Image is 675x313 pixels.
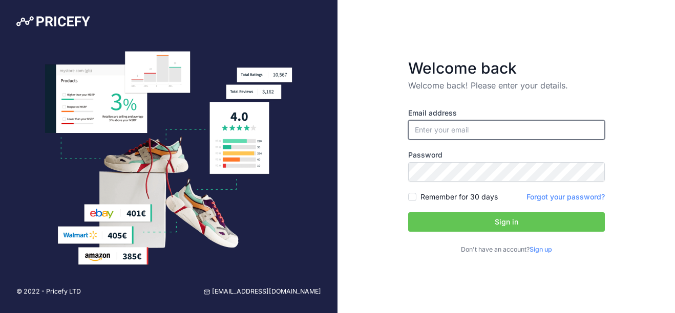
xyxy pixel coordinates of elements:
img: Pricefy [16,16,90,27]
label: Email address [408,108,605,118]
a: [EMAIL_ADDRESS][DOMAIN_NAME] [204,287,321,297]
label: Remember for 30 days [420,192,498,202]
p: Don't have an account? [408,245,605,255]
label: Password [408,150,605,160]
h3: Welcome back [408,59,605,77]
a: Forgot your password? [526,192,605,201]
p: © 2022 - Pricefy LTD [16,287,81,297]
button: Sign in [408,212,605,232]
a: Sign up [530,245,552,253]
input: Enter your email [408,120,605,140]
p: Welcome back! Please enter your details. [408,79,605,92]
